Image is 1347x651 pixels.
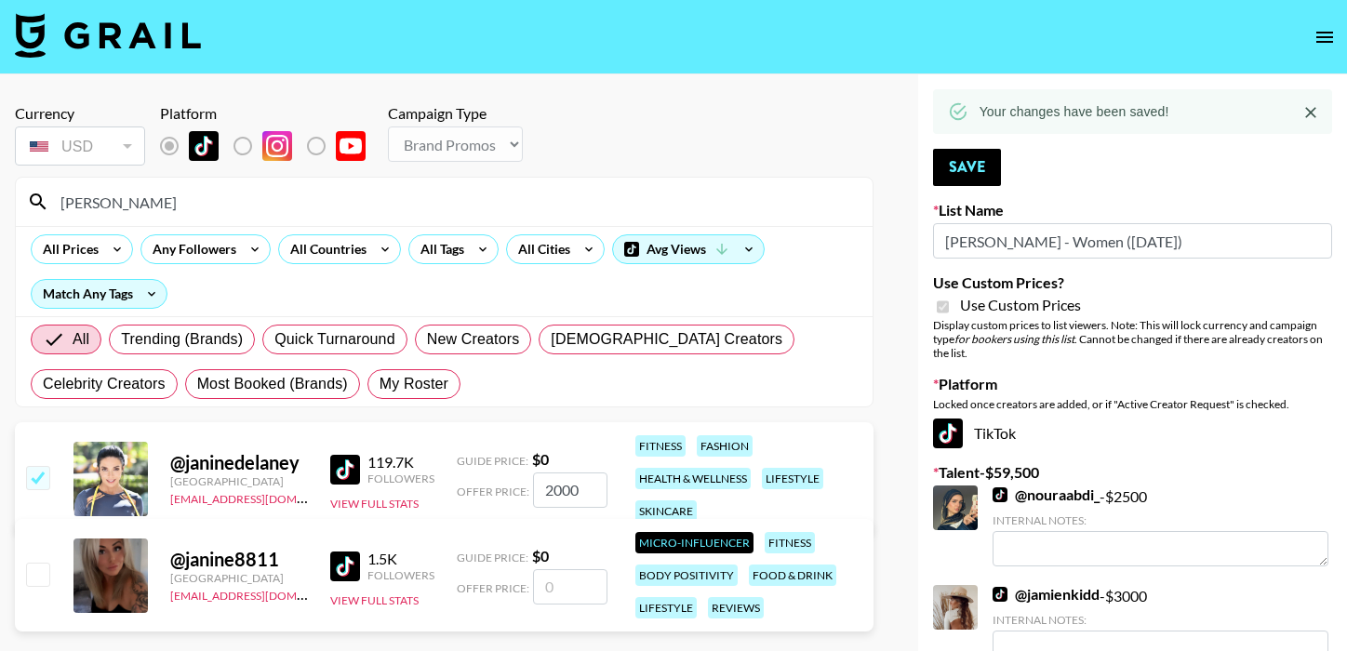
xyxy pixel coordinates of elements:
[532,547,549,565] strong: $ 0
[367,472,434,485] div: Followers
[19,130,141,163] div: USD
[954,332,1074,346] em: for bookers using this list
[533,472,607,508] input: 0
[613,235,764,263] div: Avg Views
[993,485,1328,566] div: - $ 2500
[262,131,292,161] img: Instagram
[73,328,89,351] span: All
[960,296,1081,314] span: Use Custom Prices
[993,487,1007,502] img: TikTok
[367,453,434,472] div: 119.7K
[762,468,823,489] div: lifestyle
[170,571,308,585] div: [GEOGRAPHIC_DATA]
[933,201,1332,219] label: List Name
[933,463,1332,482] label: Talent - $ 59,500
[507,235,574,263] div: All Cities
[635,565,738,586] div: body positivity
[635,435,686,457] div: fitness
[993,587,1007,602] img: TikTok
[141,235,240,263] div: Any Followers
[749,565,836,586] div: food & drink
[457,551,528,565] span: Guide Price:
[367,550,434,568] div: 1.5K
[330,455,360,485] img: TikTok
[457,454,528,468] span: Guide Price:
[697,435,753,457] div: fashion
[49,187,861,217] input: Search by User Name
[993,613,1328,627] div: Internal Notes:
[933,318,1332,360] div: Display custom prices to list viewers. Note: This will lock currency and campaign type . Cannot b...
[15,123,145,169] div: Currency is locked to USD
[160,126,380,166] div: List locked to TikTok.
[32,280,167,308] div: Match Any Tags
[1297,99,1325,126] button: Close
[933,149,1001,186] button: Save
[189,131,219,161] img: TikTok
[993,585,1100,604] a: @jamienkidd
[635,468,751,489] div: health & wellness
[457,485,529,498] span: Offer Price:
[15,13,201,58] img: Grail Talent
[635,597,697,618] div: lifestyle
[708,597,764,618] div: reviews
[274,328,395,351] span: Quick Turnaround
[933,273,1332,292] label: Use Custom Prices?
[121,328,243,351] span: Trending (Brands)
[457,581,529,595] span: Offer Price:
[170,548,308,571] div: @ janine8811
[279,235,370,263] div: All Countries
[765,532,815,553] div: fitness
[993,513,1328,527] div: Internal Notes:
[170,488,357,506] a: [EMAIL_ADDRESS][DOMAIN_NAME]
[933,418,963,448] img: TikTok
[367,568,434,582] div: Followers
[330,593,419,607] button: View Full Stats
[170,451,308,474] div: @ janinedelaney
[380,373,448,395] span: My Roster
[635,532,754,553] div: Micro-Influencer
[427,328,520,351] span: New Creators
[330,497,419,511] button: View Full Stats
[933,375,1332,393] label: Platform
[1306,19,1343,56] button: open drawer
[197,373,348,395] span: Most Booked (Brands)
[933,418,1332,448] div: TikTok
[32,235,102,263] div: All Prices
[170,585,357,603] a: [EMAIL_ADDRESS][DOMAIN_NAME]
[532,450,549,468] strong: $ 0
[43,373,166,395] span: Celebrity Creators
[170,474,308,488] div: [GEOGRAPHIC_DATA]
[533,569,607,604] input: 0
[160,104,380,123] div: Platform
[635,500,697,522] div: skincare
[993,485,1100,504] a: @nouraabdi_
[15,104,145,123] div: Currency
[409,235,468,263] div: All Tags
[933,397,1332,411] div: Locked once creators are added, or if "Active Creator Request" is checked.
[336,131,366,161] img: YouTube
[980,95,1169,128] div: Your changes have been saved!
[551,328,782,351] span: [DEMOGRAPHIC_DATA] Creators
[388,104,523,123] div: Campaign Type
[330,551,360,581] img: TikTok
